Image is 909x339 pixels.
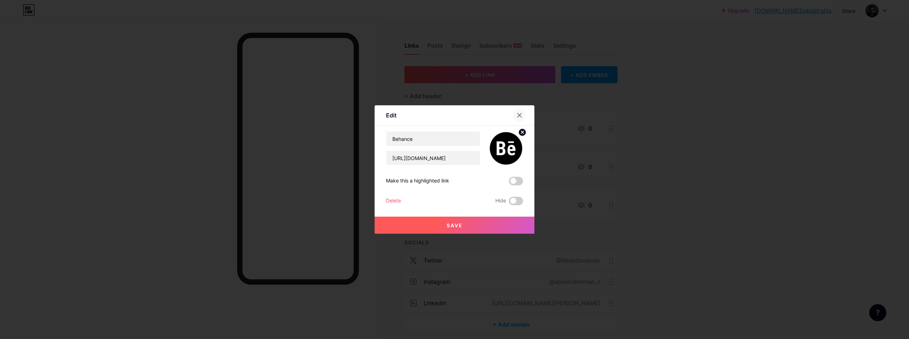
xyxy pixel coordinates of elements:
button: Save [375,217,534,234]
input: Title [386,132,480,146]
span: Save [447,222,463,228]
img: link_thumbnail [489,131,523,165]
input: URL [386,151,480,165]
div: Edit [386,111,397,120]
span: Hide [495,197,506,205]
div: Make this a highlighted link [386,177,449,185]
div: Delete [386,197,401,205]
